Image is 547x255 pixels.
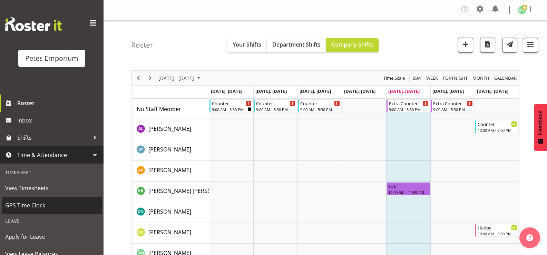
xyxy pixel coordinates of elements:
span: Roster [17,98,100,108]
div: Leave [2,214,102,228]
div: 9:00 AM - 5:30 PM [433,107,472,112]
button: Send a list of all shifts for the selected filtered period to all rostered employees. [502,38,517,53]
span: View Timesheets [5,183,98,193]
span: Shifts [17,133,90,143]
div: 9:00 AM - 5:30 PM [212,107,251,112]
span: [DATE], [DATE] [344,88,375,94]
span: Week [426,74,439,82]
a: No Staff Member [137,105,181,113]
img: Rosterit website logo [5,17,62,31]
div: 10:00 AM - 5:00 PM [478,231,517,236]
span: Time Scale [383,74,406,82]
button: Previous [134,74,143,82]
span: [PERSON_NAME] [148,125,191,133]
button: Next [146,74,155,82]
span: Feedback [537,111,544,135]
div: No Staff Member"s event - Counter Begin From Monday, September 1, 2025 at 9:00:00 AM GMT+12:00 En... [209,99,253,112]
span: [PERSON_NAME] [148,146,191,153]
div: Beena Beena"s event - Sick Begin From Friday, September 5, 2025 at 12:00:00 AM GMT+12:00 Ends At ... [387,182,430,195]
button: Add a new shift [458,38,473,53]
button: Download a PDF of the roster according to the set date range. [480,38,495,53]
button: Company Shifts [326,38,379,52]
button: Your Shifts [227,38,267,52]
div: 10:00 AM - 5:00 PM [478,127,517,133]
div: No Staff Member"s event - Counter Begin From Wednesday, September 3, 2025 at 9:00:00 AM GMT+12:00... [298,99,341,112]
span: [DATE], [DATE] [300,88,331,94]
div: 9:00 AM - 5:30 PM [256,107,295,112]
button: Filter Shifts [523,38,538,53]
div: Extra Counter [433,100,472,107]
div: Previous [133,71,144,85]
span: Your Shifts [233,41,261,48]
button: Timeline Week [425,74,439,82]
div: 12:00 AM - 11:59 PM [388,189,428,195]
td: Danielle Donselaar resource [131,223,209,244]
td: Christine Neville resource [131,202,209,223]
span: [DATE], [DATE] [388,88,420,94]
a: [PERSON_NAME] [148,125,191,133]
span: Time & Attendance [17,150,90,160]
span: calendar [494,74,517,82]
span: Company Shifts [332,41,373,48]
span: [DATE] - [DATE] [158,74,195,82]
button: Timeline Day [412,74,423,82]
div: Counter [212,100,251,107]
div: Counter [300,100,340,107]
div: Next [144,71,156,85]
span: Fortnight [442,74,468,82]
span: Inbox [17,115,100,126]
div: Sick [388,183,428,189]
div: Timesheet [2,165,102,179]
h4: Roster [131,41,153,49]
span: Day [412,74,422,82]
span: [DATE], [DATE] [255,88,287,94]
a: View Timesheets [2,179,102,197]
div: No Staff Member"s event - Extra Counter Begin From Saturday, September 6, 2025 at 9:00:00 AM GMT+... [431,99,474,112]
span: [DATE], [DATE] [477,88,508,94]
td: Abigail Lane resource [131,119,209,140]
span: [PERSON_NAME] [148,208,191,215]
div: Danielle Donselaar"s event - Habby Begin From Sunday, September 7, 2025 at 10:00:00 AM GMT+12:00 ... [475,224,519,237]
td: Alex-Micheal Taniwha resource [131,140,209,161]
div: Extra Counter [389,100,428,107]
div: Petes Emporium [25,53,78,63]
button: Department Shifts [267,38,326,52]
a: GPS Time Clock [2,197,102,214]
td: Beena Beena resource [131,182,209,202]
button: Fortnight [442,74,469,82]
button: September 01 - 07, 2025 [157,74,204,82]
a: Apply for Leave [2,228,102,245]
div: 9:00 AM - 5:30 PM [389,107,428,112]
button: Time Scale [382,74,406,82]
div: Habby [478,224,517,231]
a: [PERSON_NAME] [148,145,191,154]
span: [DATE], [DATE] [211,88,242,94]
span: Apply for Leave [5,232,98,242]
button: Feedback - Show survey [534,104,547,151]
img: melanie-richardson713.jpg [518,6,526,14]
span: GPS Time Clock [5,200,98,210]
td: No Staff Member resource [131,99,209,119]
a: [PERSON_NAME] [148,207,191,216]
span: [DATE], [DATE] [432,88,464,94]
img: help-xxl-2.png [526,234,533,241]
div: No Staff Member"s event - Counter Begin From Tuesday, September 2, 2025 at 9:00:00 AM GMT+12:00 E... [254,99,297,112]
span: Month [472,74,490,82]
div: Abigail Lane"s event - Counter Begin From Sunday, September 7, 2025 at 10:00:00 AM GMT+12:00 Ends... [475,120,519,133]
a: [PERSON_NAME] [PERSON_NAME] [148,187,235,195]
a: [PERSON_NAME] [148,228,191,236]
div: 9:00 AM - 5:30 PM [300,107,340,112]
span: Department Shifts [272,41,321,48]
button: Timeline Month [471,74,491,82]
div: No Staff Member"s event - Extra Counter Begin From Friday, September 5, 2025 at 9:00:00 AM GMT+12... [387,99,430,112]
a: [PERSON_NAME] [148,166,191,174]
div: Counter [256,100,295,107]
td: Amelia Denz resource [131,161,209,182]
button: Month [493,74,518,82]
div: Counter [478,120,517,127]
